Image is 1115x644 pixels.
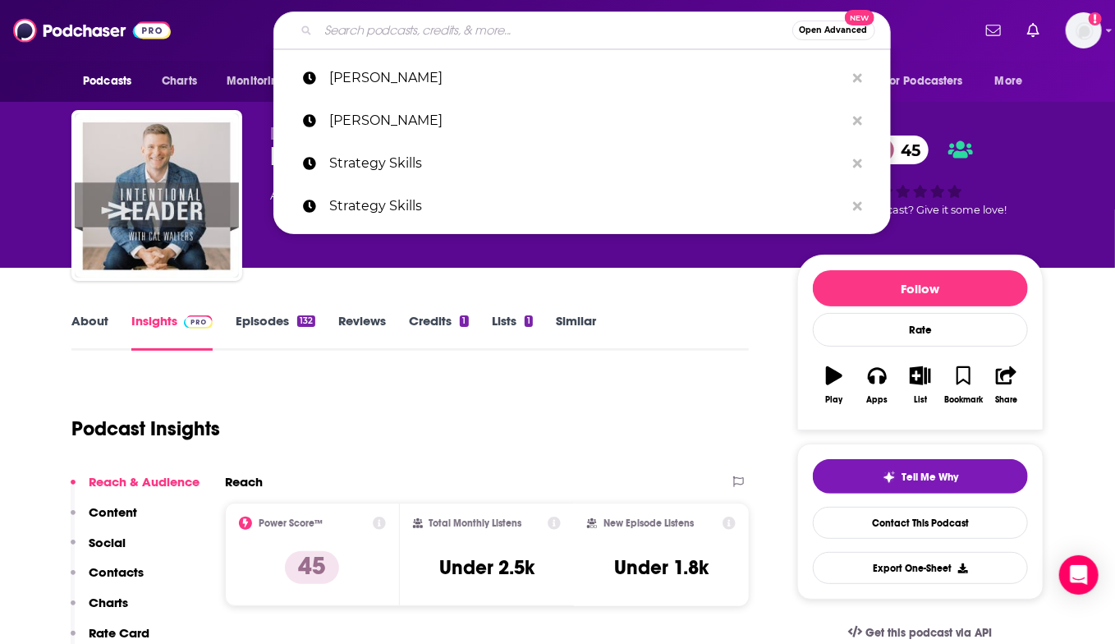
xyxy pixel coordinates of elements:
[285,551,339,584] p: 45
[1066,12,1102,48] img: User Profile
[525,315,533,327] div: 1
[1066,12,1102,48] span: Logged in as megcassidy
[884,136,929,164] span: 45
[899,356,942,415] button: List
[319,17,792,44] input: Search podcasts, credits, & more...
[71,564,144,595] button: Contacts
[985,356,1028,415] button: Share
[995,395,1017,405] div: Share
[71,66,153,97] button: open menu
[162,70,197,93] span: Charts
[439,555,535,580] h3: Under 2.5k
[89,564,144,580] p: Contacts
[273,99,891,142] a: [PERSON_NAME]
[867,395,888,405] div: Apps
[71,595,128,625] button: Charts
[944,395,983,405] div: Bookmark
[273,57,891,99] a: [PERSON_NAME]
[1059,555,1099,595] div: Open Intercom Messenger
[338,313,386,351] a: Reviews
[273,11,891,49] div: Search podcasts, credits, & more...
[902,471,959,484] span: Tell Me Why
[71,535,126,565] button: Social
[556,313,596,351] a: Similar
[329,185,845,228] p: Strategy Skills
[215,66,306,97] button: open menu
[259,517,323,529] h2: Power Score™
[89,504,137,520] p: Content
[1021,16,1046,44] a: Show notifications dropdown
[856,356,898,415] button: Apps
[409,313,468,351] a: Credits1
[995,70,1023,93] span: More
[151,66,207,97] a: Charts
[980,16,1007,44] a: Show notifications dropdown
[1089,12,1102,25] svg: Add a profile image
[75,113,239,278] img: Intentional Leader with Cal Walters
[71,504,137,535] button: Content
[884,70,963,93] span: For Podcasters
[13,15,171,46] img: Podchaser - Follow, Share and Rate Podcasts
[460,315,468,327] div: 1
[942,356,984,415] button: Bookmark
[792,21,875,40] button: Open AdvancedNew
[834,204,1007,216] span: Good podcast? Give it some love!
[914,395,927,405] div: List
[89,595,128,610] p: Charts
[131,313,213,351] a: InsightsPodchaser Pro
[236,313,315,351] a: Episodes132
[614,555,709,580] h3: Under 1.8k
[813,270,1028,306] button: Follow
[273,185,891,228] a: Strategy Skills
[83,70,131,93] span: Podcasts
[89,474,200,490] p: Reach & Audience
[813,313,1028,347] div: Rate
[813,459,1028,494] button: tell me why sparkleTell Me Why
[273,142,891,185] a: Strategy Skills
[329,57,845,99] p: Cal Walters
[813,507,1028,539] a: Contact This Podcast
[492,313,533,351] a: Lists1
[89,625,149,641] p: Rate Card
[984,66,1044,97] button: open menu
[71,416,220,441] h1: Podcast Insights
[225,474,263,490] h2: Reach
[270,125,388,140] span: [PERSON_NAME]
[845,10,874,25] span: New
[603,517,694,529] h2: New Episode Listens
[429,517,522,529] h2: Total Monthly Listens
[813,356,856,415] button: Play
[800,26,868,34] span: Open Advanced
[826,395,843,405] div: Play
[329,142,845,185] p: Strategy Skills
[270,186,585,205] div: A podcast
[883,471,896,484] img: tell me why sparkle
[71,313,108,351] a: About
[813,552,1028,584] button: Export One-Sheet
[89,535,126,550] p: Social
[865,626,993,640] span: Get this podcast via API
[184,315,213,329] img: Podchaser Pro
[227,70,285,93] span: Monitoring
[797,125,1044,227] div: 45Good podcast? Give it some love!
[868,136,929,164] a: 45
[874,66,987,97] button: open menu
[297,315,315,327] div: 132
[329,99,845,142] p: Kevin Eikenberry
[71,474,200,504] button: Reach & Audience
[1066,12,1102,48] button: Show profile menu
